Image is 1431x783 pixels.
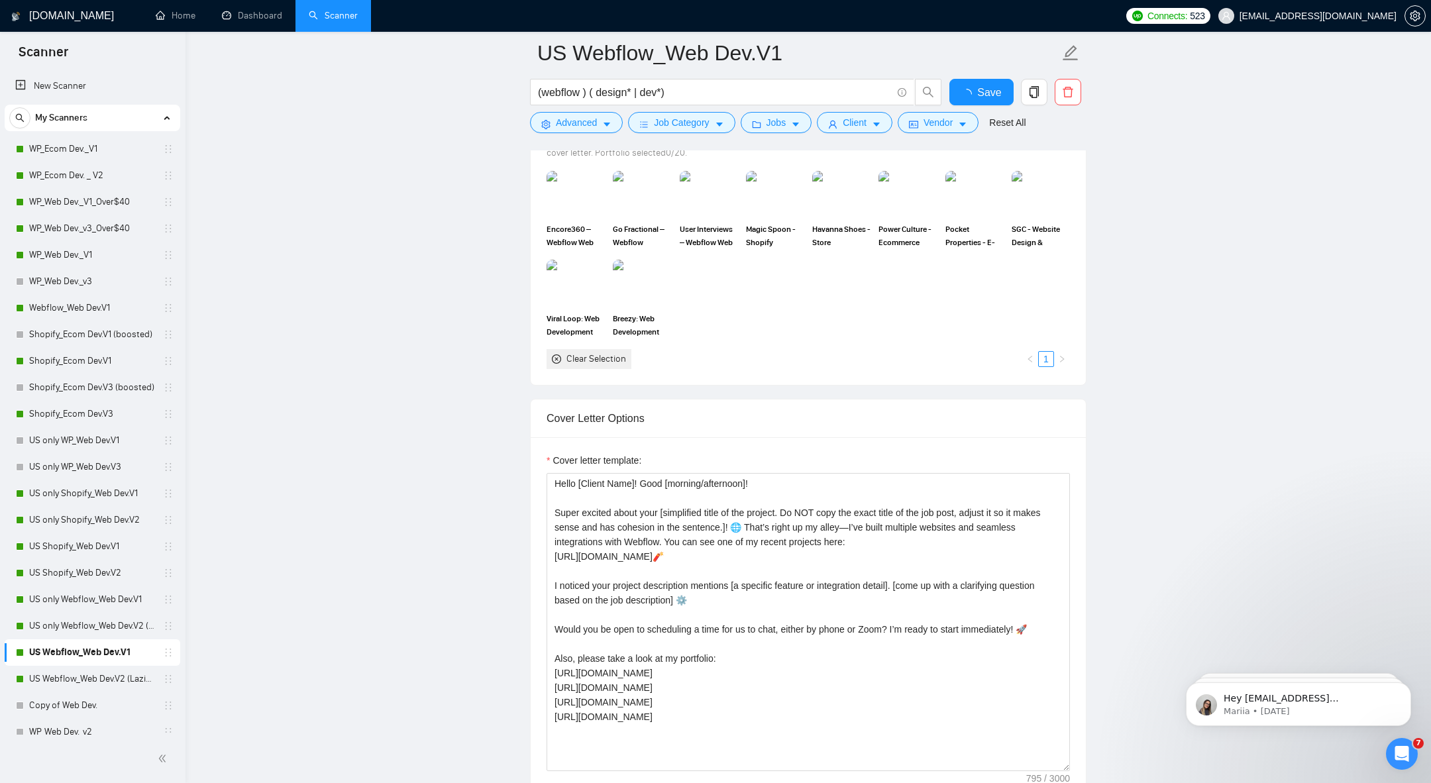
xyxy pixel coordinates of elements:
[163,223,174,234] span: holder
[961,89,977,99] span: loading
[1022,351,1038,367] li: Previous Page
[29,348,155,374] a: Shopify_Ecom Dev.V1
[163,409,174,419] span: holder
[538,84,892,101] input: Search Freelance Jobs...
[1054,351,1070,367] li: Next Page
[29,136,155,162] a: WP_Ecom Dev._V1
[566,352,626,366] div: Clear Selection
[878,171,937,217] img: portfolio thumbnail image
[1058,355,1066,363] span: right
[29,162,155,189] a: WP_Ecom Dev. _ V2
[29,242,155,268] a: WP_Web Dev._V1
[547,260,605,306] img: portfolio thumbnail image
[35,105,87,131] span: My Scanners
[556,115,597,130] span: Advanced
[715,119,724,129] span: caret-down
[163,515,174,525] span: holder
[163,144,174,154] span: holder
[552,354,561,364] span: close-circle
[163,621,174,631] span: holder
[29,666,155,692] a: US Webflow_Web Dev.V2 (Laziza AI)
[602,119,611,129] span: caret-down
[924,115,953,130] span: Vendor
[29,533,155,560] a: US Shopify_Web Dev.V1
[989,115,1026,130] a: Reset All
[29,268,155,295] a: WP_Web Dev._v3
[1222,11,1231,21] span: user
[163,250,174,260] span: holder
[29,295,155,321] a: Webflow_Web Dev.V1
[1190,9,1204,23] span: 523
[156,10,195,21] a: homeHome
[29,586,155,613] a: US only Webflow_Web Dev.V1
[613,312,671,339] span: Breezy: Web Development
[958,119,967,129] span: caret-down
[29,560,155,586] a: US Shopify_Web Dev.V2
[163,700,174,711] span: holder
[29,480,155,507] a: US only Shopify_Web Dev.V1
[309,10,358,21] a: searchScanner
[158,752,171,765] span: double-left
[163,197,174,207] span: holder
[163,727,174,737] span: holder
[29,374,155,401] a: Shopify_Ecom Dev.V3 (boosted)
[1039,352,1053,366] a: 1
[1021,79,1047,105] button: copy
[29,401,155,427] a: Shopify_Ecom Dev.V3
[949,79,1014,105] button: Save
[741,112,812,133] button: folderJobscaret-down
[791,119,800,129] span: caret-down
[812,223,871,249] span: Havanna Shoes - Store Customization With Shopify Apps
[1055,79,1081,105] button: delete
[163,541,174,552] span: holder
[10,113,30,123] span: search
[1413,738,1424,749] span: 7
[909,119,918,129] span: idcard
[29,215,155,242] a: WP_Web Dev._v3_Over$40
[541,119,551,129] span: setting
[29,454,155,480] a: US only WP_Web Dev.V3
[752,119,761,129] span: folder
[163,170,174,181] span: holder
[613,223,671,249] span: Go Fractional – Webflow Website Redesign (Figma to Webflow)
[5,73,180,99] li: New Scanner
[1147,9,1187,23] span: Connects:
[163,329,174,340] span: holder
[537,36,1059,70] input: Scanner name...
[680,223,738,249] span: User Interviews – Webflow Web Design & Web Development
[613,171,671,217] img: portfolio thumbnail image
[163,594,174,605] span: holder
[163,488,174,499] span: holder
[1166,654,1431,747] iframe: Intercom notifications message
[58,51,229,63] p: Message from Mariia, sent 2w ago
[163,356,174,366] span: holder
[222,10,282,21] a: dashboardDashboard
[843,115,867,130] span: Client
[1022,351,1038,367] button: left
[1062,44,1079,62] span: edit
[29,507,155,533] a: US only Shopify_Web Dev.V2
[29,613,155,639] a: US only Webflow_Web Dev.V2 (Laziza AI)
[163,568,174,578] span: holder
[15,73,170,99] a: New Scanner
[898,88,906,97] span: info-circle
[639,119,649,129] span: bars
[1132,11,1143,21] img: upwork-logo.png
[767,115,786,130] span: Jobs
[1026,355,1034,363] span: left
[58,38,221,220] span: Hey [EMAIL_ADDRESS][DOMAIN_NAME], Looks like your Upwork agency FutureSells ran out of connects. ...
[1404,11,1426,21] a: setting
[828,119,837,129] span: user
[977,84,1001,101] span: Save
[1386,738,1418,770] iframe: Intercom live chat
[29,719,155,745] a: WP_Web Dev._v2
[613,260,671,306] img: portfolio thumbnail image
[547,223,605,249] span: Encore360 – Webflow Web Design & Web Development
[547,453,641,468] label: Cover letter template:
[812,171,871,217] img: portfolio thumbnail image
[163,276,174,287] span: holder
[547,473,1070,771] textarea: Cover letter template:
[1012,171,1070,217] img: portfolio thumbnail image
[29,692,155,719] a: Copy of Web Dev.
